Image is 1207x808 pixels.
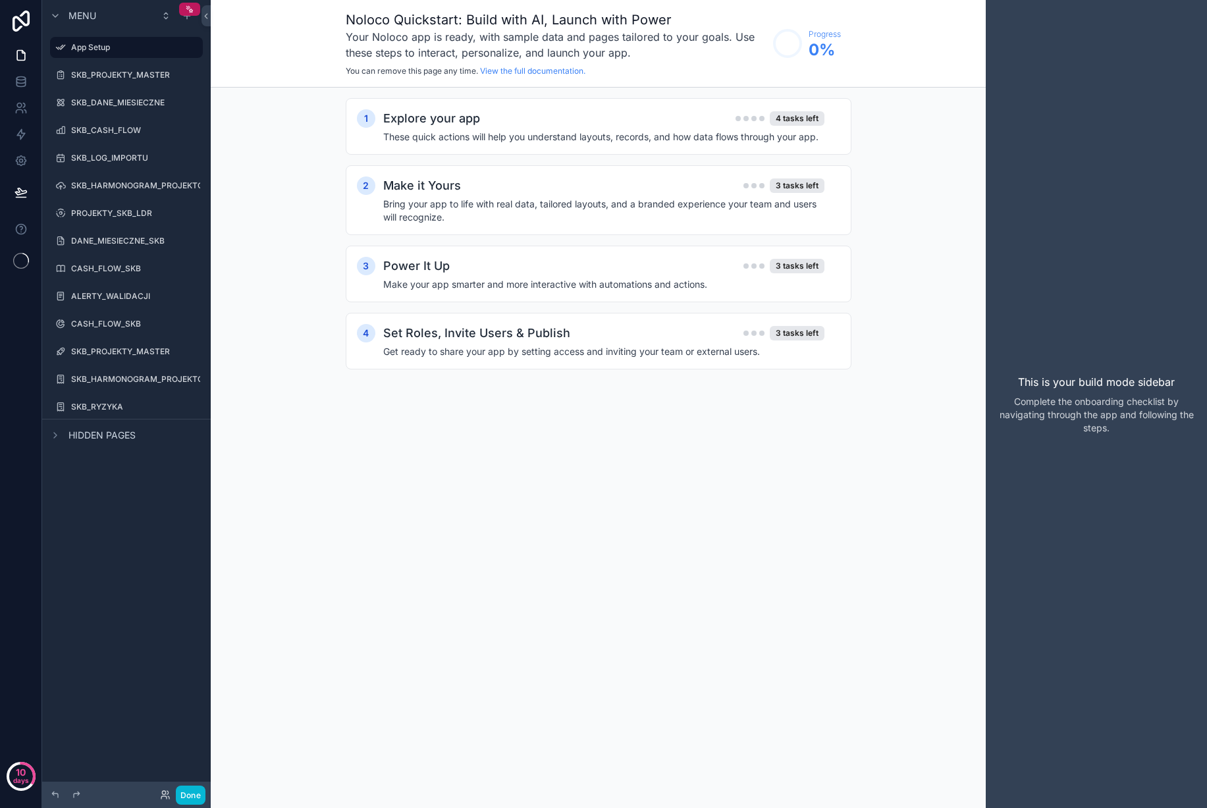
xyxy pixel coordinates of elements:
[71,236,200,246] label: DANE_MIESIECZNE_SKB
[346,66,478,76] span: You can remove this page any time.
[50,341,203,362] a: SKB_PROJEKTY_MASTER
[71,180,211,191] label: SKB_HARMONOGRAM_PROJEKTOW
[357,257,375,275] div: 3
[1018,374,1175,390] p: This is your build mode sidebar
[383,257,450,275] h2: Power It Up
[770,111,824,126] div: 4 tasks left
[71,153,200,163] label: SKB_LOG_IMPORTU
[50,313,203,335] a: CASH_FLOW_SKB
[50,369,203,390] a: SKB_HARMONOGRAM_PROJEKTOW
[809,40,841,61] span: 0 %
[50,258,203,279] a: CASH_FLOW_SKB
[50,37,203,58] a: App Setup
[71,42,195,53] label: App Setup
[383,345,824,358] h4: Get ready to share your app by setting access and inviting your team or external users.
[383,176,461,195] h2: Make it Yours
[50,286,203,307] a: ALERTY_WALIDACJI
[50,92,203,113] a: SKB_DANE_MIESIECZNE
[357,176,375,195] div: 2
[71,125,200,136] label: SKB_CASH_FLOW
[50,230,203,252] a: DANE_MIESIECZNE_SKB
[50,148,203,169] a: SKB_LOG_IMPORTU
[71,263,200,274] label: CASH_FLOW_SKB
[68,429,136,442] span: Hidden pages
[71,346,200,357] label: SKB_PROJEKTY_MASTER
[71,208,200,219] label: PROJEKTY_SKB_LDR
[346,11,766,29] h1: Noloco Quickstart: Build with AI, Launch with Power
[383,198,824,224] h4: Bring your app to life with real data, tailored layouts, and a branded experience your team and u...
[71,70,200,80] label: SKB_PROJEKTY_MASTER
[383,109,480,128] h2: Explore your app
[50,65,203,86] a: SKB_PROJEKTY_MASTER
[50,175,203,196] a: SKB_HARMONOGRAM_PROJEKTOW
[71,97,200,108] label: SKB_DANE_MIESIECZNE
[211,88,986,406] div: scrollable content
[50,396,203,417] a: SKB_RYZYKA
[770,178,824,193] div: 3 tasks left
[71,374,211,385] label: SKB_HARMONOGRAM_PROJEKTOW
[176,786,205,805] button: Done
[357,109,375,128] div: 1
[68,9,96,22] span: Menu
[346,29,766,61] h3: Your Noloco app is ready, with sample data and pages tailored to your goals. Use these steps to i...
[13,771,29,790] p: days
[480,66,585,76] a: View the full documentation.
[50,203,203,224] a: PROJEKTY_SKB_LDR
[357,324,375,342] div: 4
[383,130,824,144] h4: These quick actions will help you understand layouts, records, and how data flows through your app.
[996,395,1196,435] p: Complete the onboarding checklist by navigating through the app and following the steps.
[71,319,200,329] label: CASH_FLOW_SKB
[71,291,200,302] label: ALERTY_WALIDACJI
[16,766,26,779] p: 10
[770,259,824,273] div: 3 tasks left
[50,120,203,141] a: SKB_CASH_FLOW
[383,324,570,342] h2: Set Roles, Invite Users & Publish
[71,402,200,412] label: SKB_RYZYKA
[383,278,824,291] h4: Make your app smarter and more interactive with automations and actions.
[809,29,841,40] span: Progress
[770,326,824,340] div: 3 tasks left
